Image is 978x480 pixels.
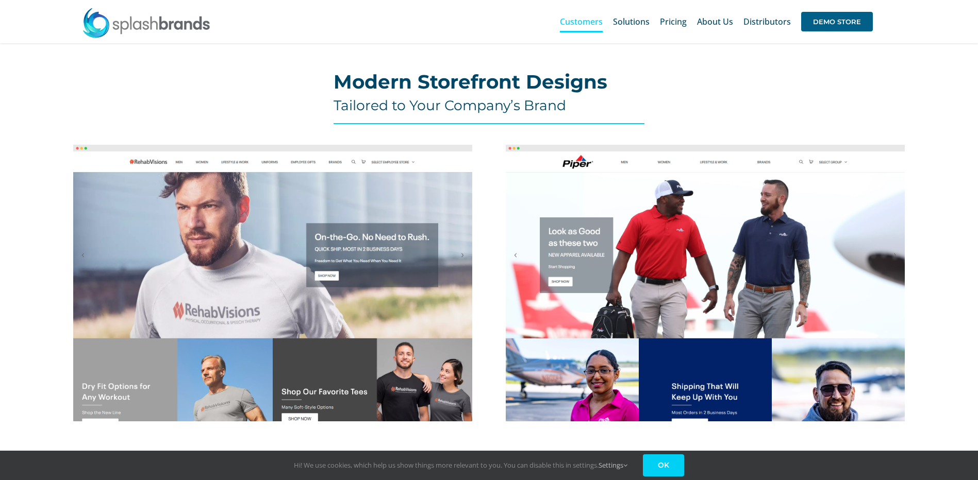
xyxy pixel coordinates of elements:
[334,72,645,92] h2: Modern Storefront Designs
[743,18,791,26] span: Distributors
[697,18,733,26] span: About Us
[801,12,873,31] span: DEMO STORE
[560,5,603,38] a: Customers
[334,97,645,114] h4: Tailored to Your Company’s Brand
[560,5,873,38] nav: Main Menu Sticky
[294,460,627,470] span: Hi! We use cookies, which help us show things more relevant to you. You can disable this in setti...
[82,7,211,38] img: SplashBrands.com Logo
[599,460,627,470] a: Settings
[801,5,873,38] a: DEMO STORE
[643,454,684,476] a: OK
[613,18,650,26] span: Solutions
[743,5,791,38] a: Distributors
[560,18,603,26] span: Customers
[660,5,687,38] a: Pricing
[660,18,687,26] span: Pricing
